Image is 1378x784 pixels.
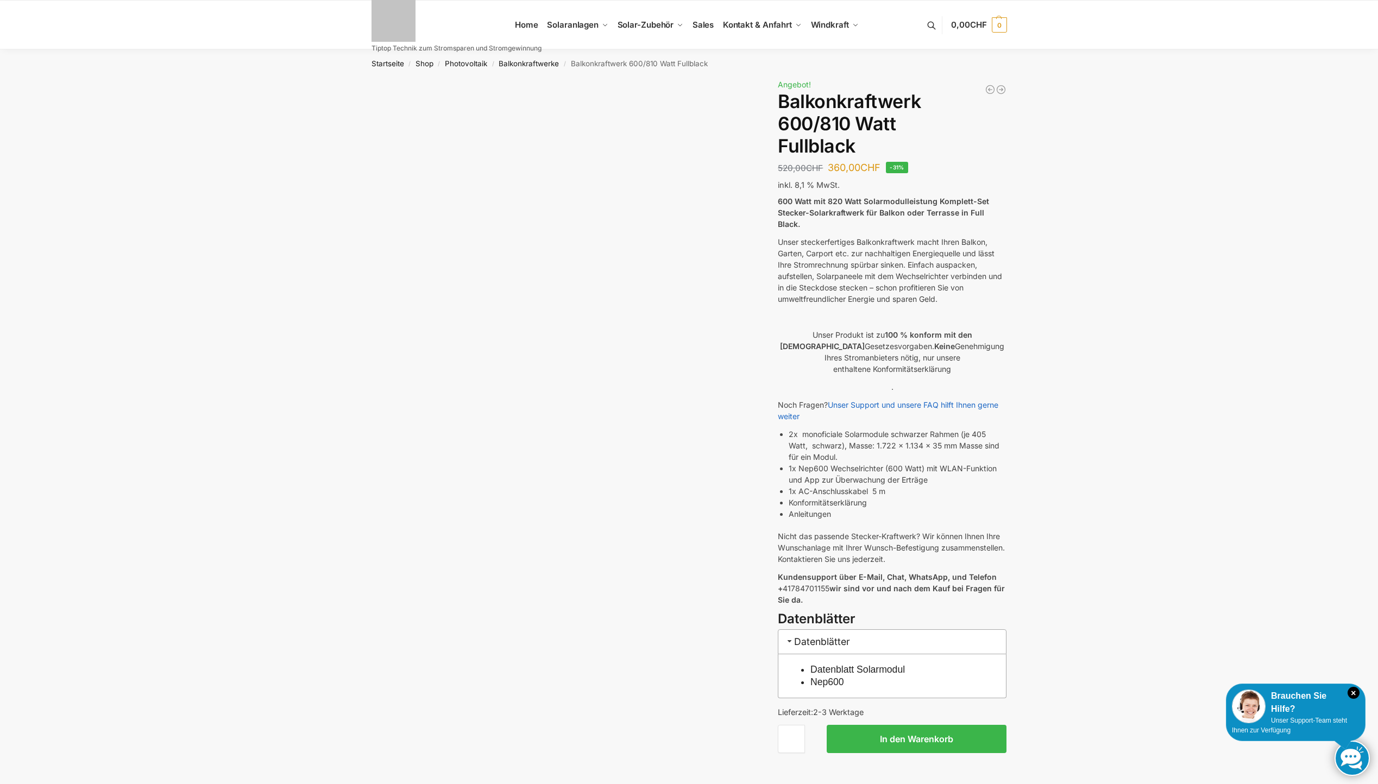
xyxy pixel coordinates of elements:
[778,725,805,753] input: Produktmenge
[693,20,714,30] span: Sales
[778,180,840,189] span: inkl. 8,1 % MwSt.
[806,163,823,173] span: CHF
[886,162,908,173] span: -31%
[778,629,1006,654] h3: Datenblätter
[1232,717,1347,734] span: Unser Support-Team steht Ihnen zur Verfügung
[445,59,487,68] a: Photovoltaik
[778,400,998,421] a: Unser Support und unsere FAQ hilft Ihnen gerne weiter
[778,236,1006,305] p: Unser steckerfertiges Balkonkraftwerk macht Ihren Balkon, Garten, Carport etc. zur nachhaltigen E...
[789,497,1006,508] li: Konformitätserklärung
[723,20,792,30] span: Kontakt & Anfahrt
[806,1,863,49] a: Windkraft
[778,163,823,173] bdi: 520,00
[951,20,986,30] span: 0,00
[543,1,613,49] a: Solaranlagen
[780,330,972,351] strong: 100 % konform mit den [DEMOGRAPHIC_DATA]
[618,20,674,30] span: Solar-Zubehör
[404,60,416,68] span: /
[613,1,688,49] a: Solar-Zubehör
[985,84,996,95] a: Balkonkraftwerk 445/600 Watt Bificial
[810,664,905,675] a: Datenblatt Solarmodul
[778,707,864,717] span: Lieferzeit:
[688,1,718,49] a: Sales
[951,9,1006,41] a: 0,00CHF 0
[547,20,599,30] span: Solaranlagen
[1232,690,1360,716] div: Brauchen Sie Hilfe?
[811,20,849,30] span: Windkraft
[778,80,811,89] span: Angebot!
[372,59,404,68] a: Startseite
[559,60,570,68] span: /
[433,60,445,68] span: /
[860,162,880,173] span: CHF
[487,60,499,68] span: /
[778,399,1006,422] p: Noch Fragen?
[778,329,1006,375] p: Unser Produkt ist zu Gesetzesvorgaben. Genehmigung Ihres Stromanbieters nötig, nur unsere enthalt...
[778,530,1006,565] p: Nicht das passende Stecker-Kraftwerk? Wir können Ihnen Ihre Wunschanlage mit Ihrer Wunsch-Befesti...
[789,485,1006,497] li: 1x AC-Anschlusskabel 5 m
[778,91,1006,157] h1: Balkonkraftwerk 600/810 Watt Fullblack
[1348,687,1360,699] i: Schließen
[778,381,1006,393] p: .
[996,84,1006,95] a: Balkonkraftwerk 405/600 Watt erweiterbar
[828,162,880,173] bdi: 360,00
[778,584,1005,604] strong: wir sind vor und nach dem Kauf bei Fragen für Sie da.
[778,572,997,593] strong: Kundensupport über E-Mail, Chat, WhatsApp, und Telefon +
[934,342,955,351] strong: Keine
[810,676,844,687] a: Nep600
[1232,690,1266,723] img: Customer service
[352,49,1026,78] nav: Breadcrumb
[718,1,806,49] a: Kontakt & Anfahrt
[789,428,1006,463] li: 2x monoficiale Solarmodule schwarzer Rahmen (je 405 Watt, schwarz), Masse: 1.722 x 1.134 x 35 mm ...
[778,610,1006,629] h3: Datenblätter
[372,45,542,52] p: Tiptop Technik zum Stromsparen und Stromgewinnung
[778,197,989,229] strong: 600 Watt mit 820 Watt Solarmodulleistung Komplett-Set Stecker-Solarkraftwerk für Balkon oder Terr...
[789,508,1006,520] li: Anleitungen
[416,59,433,68] a: Shop
[970,20,987,30] span: CHF
[992,17,1007,33] span: 0
[789,463,1006,485] li: 1x Nep600 Wechselrichter (600 Watt) mit WLAN-Funktion und App zur Überwachung der Erträge
[813,707,864,717] span: 2-3 Werktage
[499,59,559,68] a: Balkonkraftwerke
[827,725,1006,753] button: In den Warenkorb
[778,571,1006,605] p: 41784701155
